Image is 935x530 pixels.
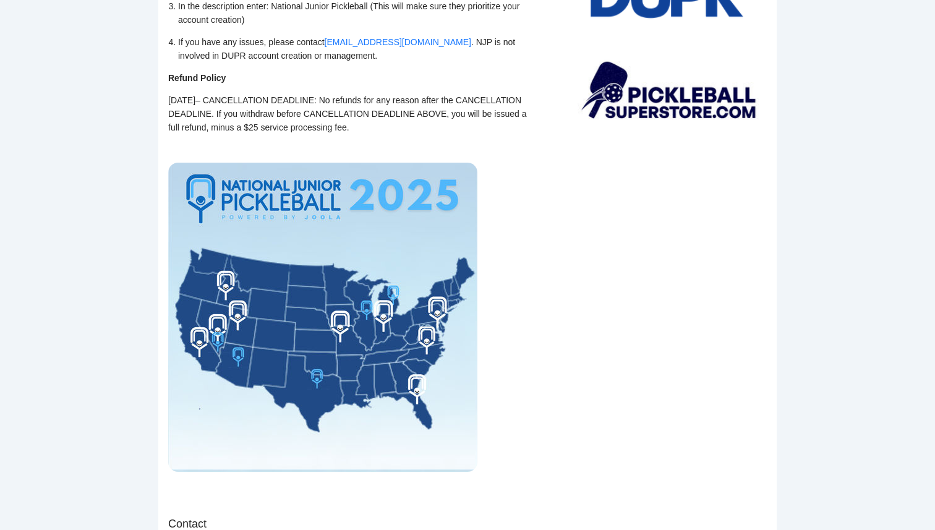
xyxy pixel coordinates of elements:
strong: Refund Policy [168,73,226,83]
img: superstore2.png [567,56,767,127]
a: [EMAIL_ADDRESS][DOMAIN_NAME] [325,37,471,47]
p: [DATE]– CANCELLATION DEADLINE: No refunds for any reason after the CANCELLATION DEADLINE. If you ... [168,93,539,134]
p: If you have any issues, please contact . NJP is not involved in DUPR account creation or management. [178,35,539,62]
